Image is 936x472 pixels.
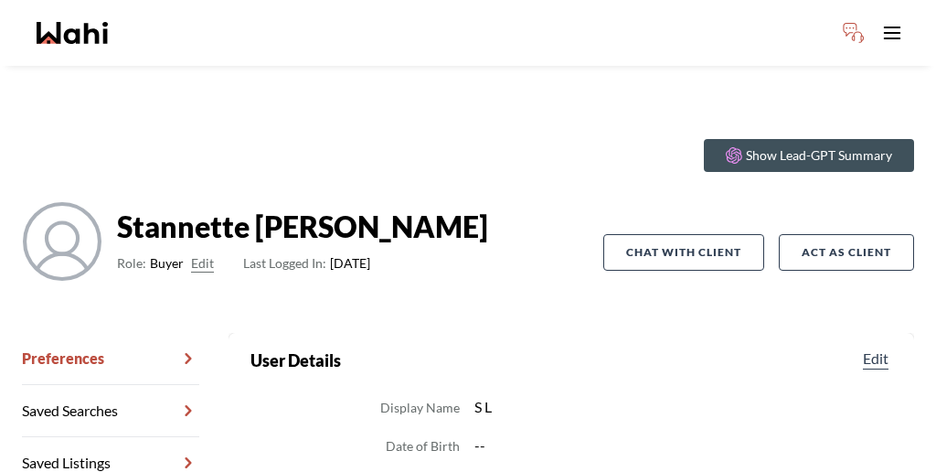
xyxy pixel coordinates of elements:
[746,146,892,165] p: Show Lead-GPT Summary
[779,234,914,271] button: Act as Client
[22,385,199,437] a: Saved Searches
[191,252,214,274] button: Edit
[150,252,184,274] span: Buyer
[117,252,146,274] span: Role:
[243,255,326,271] span: Last Logged In:
[243,252,370,274] span: [DATE]
[704,139,914,172] button: Show Lead-GPT Summary
[380,397,460,419] dt: Display Name
[386,435,460,457] dt: Date of Birth
[22,333,199,385] a: Preferences
[474,395,892,419] dd: S L
[37,22,108,44] a: Wahi homepage
[603,234,764,271] button: Chat with client
[474,434,892,457] dd: --
[117,209,488,245] strong: Stannette [PERSON_NAME]
[250,348,341,373] h2: User Details
[874,15,910,51] button: Toggle open navigation menu
[859,348,892,370] button: Edit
